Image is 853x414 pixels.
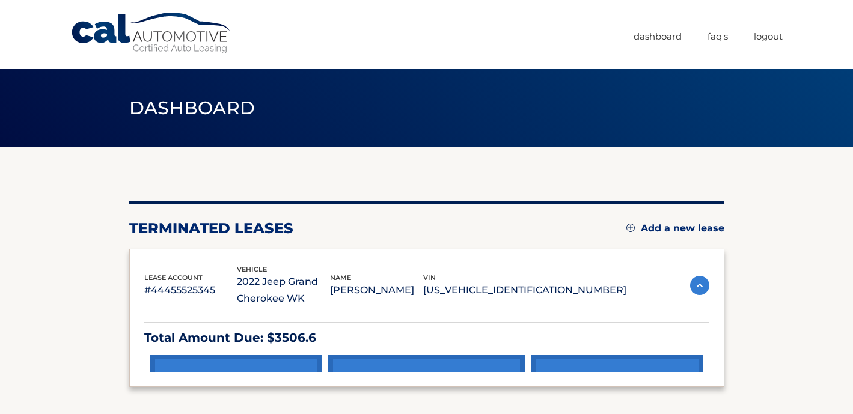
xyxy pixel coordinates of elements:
img: add.svg [626,224,635,232]
a: Dashboard [634,26,682,46]
a: FAQ's [708,26,728,46]
span: lease account [144,273,203,282]
span: name [330,273,351,282]
p: Total Amount Due: $3506.6 [144,327,709,349]
p: 2022 Jeep Grand Cherokee WK [237,273,330,307]
span: vehicle [237,265,267,273]
span: Dashboard [129,97,255,119]
a: Cal Automotive [70,12,233,55]
p: [US_VEHICLE_IDENTIFICATION_NUMBER] [423,282,626,299]
a: Logout [754,26,783,46]
span: vin [423,273,436,282]
img: accordion-active.svg [690,276,709,295]
p: [PERSON_NAME] [330,282,423,299]
p: #44455525345 [144,282,237,299]
a: Add a new lease [626,222,724,234]
h2: terminated leases [129,219,293,237]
